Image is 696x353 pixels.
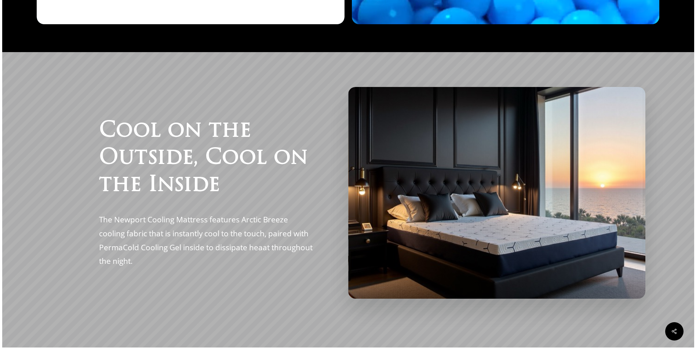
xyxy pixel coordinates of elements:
[99,213,313,268] p: The Newport Cooling Mattress features Arctic Breeze cooling fabric that is instantly cool to the ...
[99,118,335,199] h3: Cool on the Outside, Cool on the Inside
[148,172,220,199] span: Inside
[99,172,141,199] span: the
[168,118,202,145] span: on
[274,145,308,172] span: on
[205,145,267,172] span: Cool
[99,145,198,172] span: Outside,
[209,118,251,145] span: the
[99,118,161,145] span: Cool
